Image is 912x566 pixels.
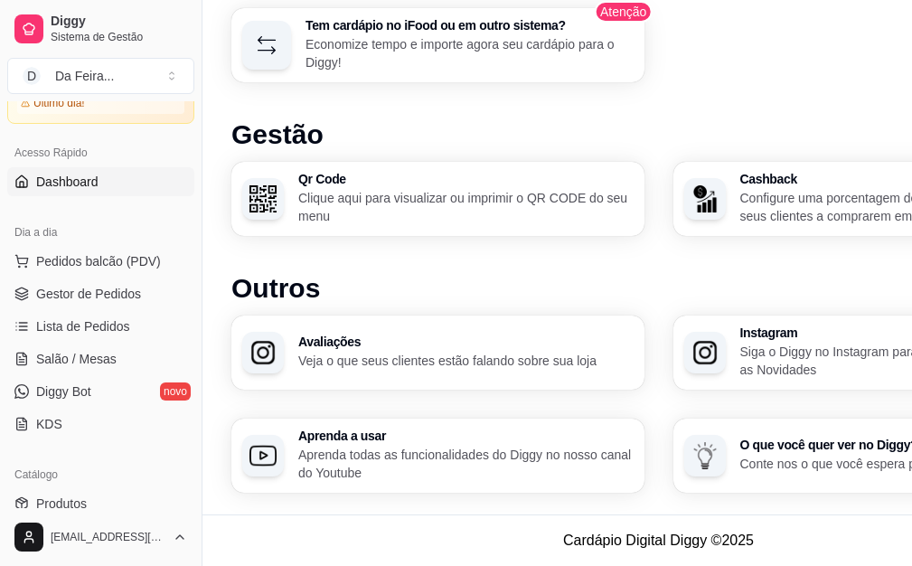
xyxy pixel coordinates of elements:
[7,460,194,489] div: Catálogo
[306,19,634,32] h3: Tem cardápio no iFood ou em outro sistema?
[33,96,85,110] article: Último dia!
[298,352,634,370] p: Veja o que seus clientes estão falando sobre sua loja
[249,185,277,212] img: Qr Code
[36,495,87,513] span: Produtos
[298,173,634,185] h3: Qr Code
[7,312,194,341] a: Lista de Pedidos
[298,189,634,225] p: Clique aqui para visualizar ou imprimir o QR CODE do seu menu
[7,167,194,196] a: Dashboard
[231,316,644,390] button: AvaliaçõesAvaliaçõesVeja o que seus clientes estão falando sobre sua loja
[7,247,194,276] button: Pedidos balcão (PDV)
[7,489,194,518] a: Produtos
[7,377,194,406] a: Diggy Botnovo
[7,515,194,559] button: [EMAIL_ADDRESS][DOMAIN_NAME]
[7,58,194,94] button: Select a team
[7,7,194,51] a: DiggySistema de Gestão
[51,14,187,30] span: Diggy
[36,317,130,335] span: Lista de Pedidos
[51,30,187,44] span: Sistema de Gestão
[51,530,165,544] span: [EMAIL_ADDRESS][DOMAIN_NAME]
[249,339,277,366] img: Avaliações
[7,138,194,167] div: Acesso Rápido
[298,446,634,482] p: Aprenda todas as funcionalidades do Diggy no nosso canal do Youtube
[231,162,644,236] button: Qr CodeQr CodeClique aqui para visualizar ou imprimir o QR CODE do seu menu
[55,67,114,85] div: Da Feira ...
[691,185,719,212] img: Cashback
[36,415,62,433] span: KDS
[36,173,99,191] span: Dashboard
[23,67,41,85] span: D
[231,419,644,493] button: Aprenda a usarAprenda a usarAprenda todas as funcionalidades do Diggy no nosso canal do Youtube
[36,285,141,303] span: Gestor de Pedidos
[249,442,277,469] img: Aprenda a usar
[7,218,194,247] div: Dia a dia
[691,339,719,366] img: Instagram
[231,8,644,82] button: Tem cardápio no iFood ou em outro sistema?Economize tempo e importe agora seu cardápio para o Diggy!
[36,252,161,270] span: Pedidos balcão (PDV)
[7,410,194,439] a: KDS
[36,382,91,401] span: Diggy Bot
[306,35,634,71] p: Economize tempo e importe agora seu cardápio para o Diggy!
[298,429,634,442] h3: Aprenda a usar
[298,335,634,348] h3: Avaliações
[595,1,652,23] span: Atenção
[7,279,194,308] a: Gestor de Pedidos
[7,344,194,373] a: Salão / Mesas
[36,350,117,368] span: Salão / Mesas
[691,442,719,469] img: O que você quer ver no Diggy?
